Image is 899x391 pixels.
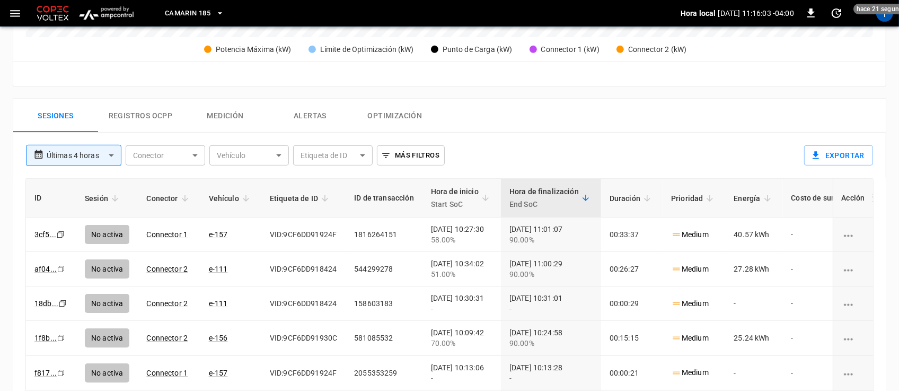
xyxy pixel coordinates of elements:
div: [DATE] 10:30:31 [431,293,492,314]
div: copy [56,367,67,379]
td: - [725,286,782,321]
div: charging session options [841,264,865,274]
td: - [783,252,889,286]
div: No activa [85,363,129,383]
div: copy [58,298,68,309]
div: [DATE] 10:34:02 [431,258,492,280]
div: charging session options [841,298,865,309]
div: Límite de Optimización (kW) [320,44,414,55]
div: [DATE] 10:27:30 [431,224,492,245]
button: Registros OCPP [98,99,183,133]
button: Medición [183,99,268,133]
span: Camarin 185 [165,7,210,20]
div: [DATE] 10:24:58 [509,327,593,349]
a: Connector 2 [146,334,188,342]
td: 00:33:37 [601,218,663,252]
p: Medium [671,264,709,275]
a: e-157 [209,369,228,377]
div: Punto de Carga (kW) [443,44,513,55]
td: 27.28 kWh [725,252,782,286]
div: - [509,373,593,384]
span: Sesión [85,192,122,205]
img: Customer Logo [34,3,71,23]
a: Connector 2 [146,299,188,308]
p: End SoC [509,198,579,211]
a: Connector 1 [146,230,188,239]
p: [DATE] 11:16:03 -04:00 [718,8,794,19]
p: Medium [671,229,709,240]
span: Prioridad [671,192,717,205]
th: ID [26,179,76,218]
a: e-111 [209,299,228,308]
a: e-157 [209,230,228,239]
td: - [783,356,889,390]
a: e-111 [209,265,228,273]
div: No activa [85,259,129,279]
p: Medium [671,333,709,344]
div: No activa [85,328,129,347]
p: Medium [671,298,709,309]
td: 158603183 [346,286,422,321]
td: - [783,321,889,355]
td: VID:9CF6DD91930C [261,321,346,355]
div: [DATE] 11:00:29 [509,258,593,280]
p: Hora local [681,8,716,19]
button: Optimización [352,99,437,133]
div: 90.00% [509,269,593,280]
div: - [431,303,492,314]
td: 00:15:15 [601,321,663,355]
a: Connector 1 [146,369,188,377]
span: Hora de inicioStart SoC [431,185,492,211]
div: copy [56,332,67,344]
a: 1f8b... [34,334,57,342]
td: 581085532 [346,321,422,355]
div: copy [56,229,66,240]
div: - [509,303,593,314]
td: 40.57 kWh [725,218,782,252]
div: Potencia Máxima (kW) [216,44,292,55]
a: 3cf5... [34,230,56,239]
span: Conector [146,192,191,205]
td: 544299278 [346,252,422,286]
p: Medium [671,367,709,378]
button: Camarin 185 [161,3,228,24]
p: Start SoC [431,198,479,211]
th: Acción [832,179,873,218]
div: Costo de suministro [791,188,881,207]
div: [DATE] 11:01:07 [509,224,593,245]
td: VID:9CF6DD918424 [261,286,346,321]
div: [DATE] 10:13:06 [431,362,492,384]
div: 70.00% [431,338,492,349]
div: charging session options [841,333,865,343]
td: 1816264151 [346,218,422,252]
td: 00:00:29 [601,286,663,321]
td: 25.24 kWh [725,321,782,355]
div: Connector 2 (kW) [628,44,686,55]
a: af04... [34,265,57,273]
a: 18db... [34,299,58,308]
a: e-156 [209,334,228,342]
div: No activa [85,294,129,313]
img: ampcontrol.io logo [75,3,137,23]
div: 58.00% [431,234,492,245]
div: charging session options [841,229,865,240]
span: Etiqueta de ID [270,192,332,205]
button: set refresh interval [828,5,845,22]
div: Últimas 4 horas [47,145,121,166]
button: Sesiones [13,99,98,133]
button: Exportar [804,145,873,166]
td: 00:00:21 [601,356,663,390]
td: - [725,356,782,390]
th: ID de transacción [346,179,422,218]
span: Duración [610,192,654,205]
div: copy [56,263,67,275]
div: 90.00% [509,338,593,349]
td: - [783,218,889,252]
span: Energía [734,192,774,205]
a: f817... [34,369,57,377]
div: charging session options [841,368,865,378]
td: VID:9CF6DD91924F [261,356,346,390]
div: [DATE] 10:09:42 [431,327,492,349]
div: 51.00% [431,269,492,280]
div: 90.00% [509,234,593,245]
